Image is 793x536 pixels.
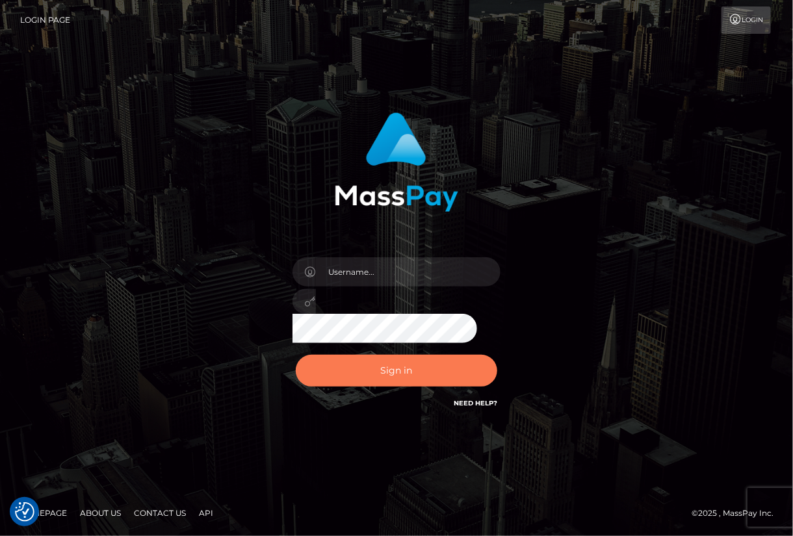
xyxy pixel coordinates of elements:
[316,257,500,287] input: Username...
[296,355,497,387] button: Sign in
[454,399,497,407] a: Need Help?
[194,503,218,523] a: API
[15,502,34,522] button: Consent Preferences
[129,503,191,523] a: Contact Us
[335,112,458,212] img: MassPay Login
[721,6,771,34] a: Login
[75,503,126,523] a: About Us
[15,502,34,522] img: Revisit consent button
[14,503,72,523] a: Homepage
[20,6,70,34] a: Login Page
[692,506,783,520] div: © 2025 , MassPay Inc.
